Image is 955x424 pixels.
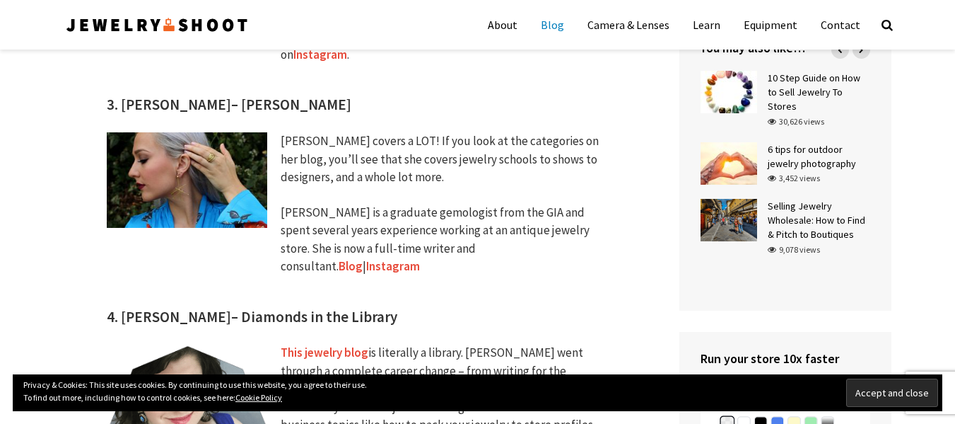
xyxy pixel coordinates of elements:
[733,7,808,42] a: Equipment
[577,7,680,42] a: Camera & Lenses
[768,115,824,128] div: 30,626 views
[366,258,420,275] a: Instagram
[281,345,368,360] a: This jewelry blog
[768,243,820,256] div: 9,078 views
[281,204,602,276] p: [PERSON_NAME] is a graduate gemologist from the GIA and spent several years experience working at...
[768,172,820,185] div: 3,452 views
[768,143,856,170] a: 6 tips for outdoor jewelry photography
[107,307,231,326] strong: 4. [PERSON_NAME]
[13,374,942,411] div: Privacy & Cookies: This site uses cookies. By continuing to use this website, you agree to their ...
[846,379,938,407] input: Accept and close
[810,7,871,42] a: Contact
[107,132,268,228] img: Jewelry Bloggers to Follow
[768,71,860,113] a: 10 Step Guide on How to Sell Jewelry To Stores
[281,132,602,293] div: [PERSON_NAME] covers a LOT! If you look at the categories on her blog, you’ll see that she covers...
[107,95,231,114] strong: 3. [PERSON_NAME]
[768,200,865,241] a: Selling Jewelry Wholesale: How to Find & Pitch to Boutiques
[682,7,731,42] a: Learn
[293,47,347,63] a: Instagram
[477,7,528,42] a: About
[64,13,250,36] img: Jewelry Photographer Bay Area - San Francisco | Nationwide via Mail
[339,258,363,275] a: Blog
[701,350,870,367] h4: Run your store 10x faster
[530,7,575,42] a: Blog
[235,392,282,403] a: Cookie Policy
